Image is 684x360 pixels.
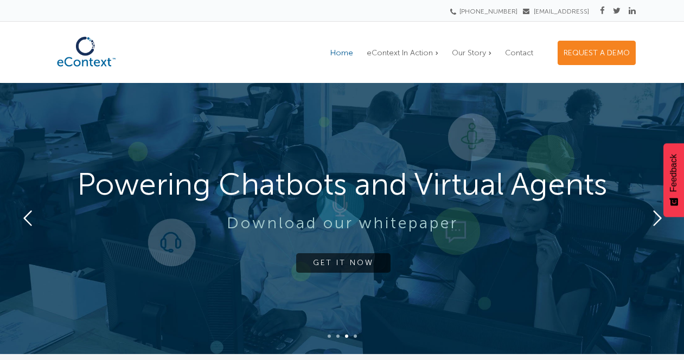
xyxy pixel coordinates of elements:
[613,6,621,16] a: Twitter
[330,48,353,57] span: Home
[523,8,589,15] a: [EMAIL_ADDRESS]
[663,143,684,217] button: Feedback - Show survey
[500,41,539,65] a: Contact
[48,31,124,73] img: eContext
[558,41,636,65] a: REQUEST A DEMO
[600,6,605,16] a: Facebook
[669,154,679,192] span: Feedback
[564,48,630,57] span: REQUEST A DEMO
[452,48,486,57] span: Our Story
[6,163,679,205] rs-layer: Powering Chatbots and Virtual Agents
[6,215,679,232] rs-layer: Download our whitepaper
[367,48,433,57] span: eContext In Action
[629,6,636,16] a: Linkedin
[453,8,517,15] a: [PHONE_NUMBER]
[296,253,391,273] a: GET IT NOW
[325,41,359,65] a: Home
[48,63,124,75] a: eContext
[505,48,533,57] span: Contact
